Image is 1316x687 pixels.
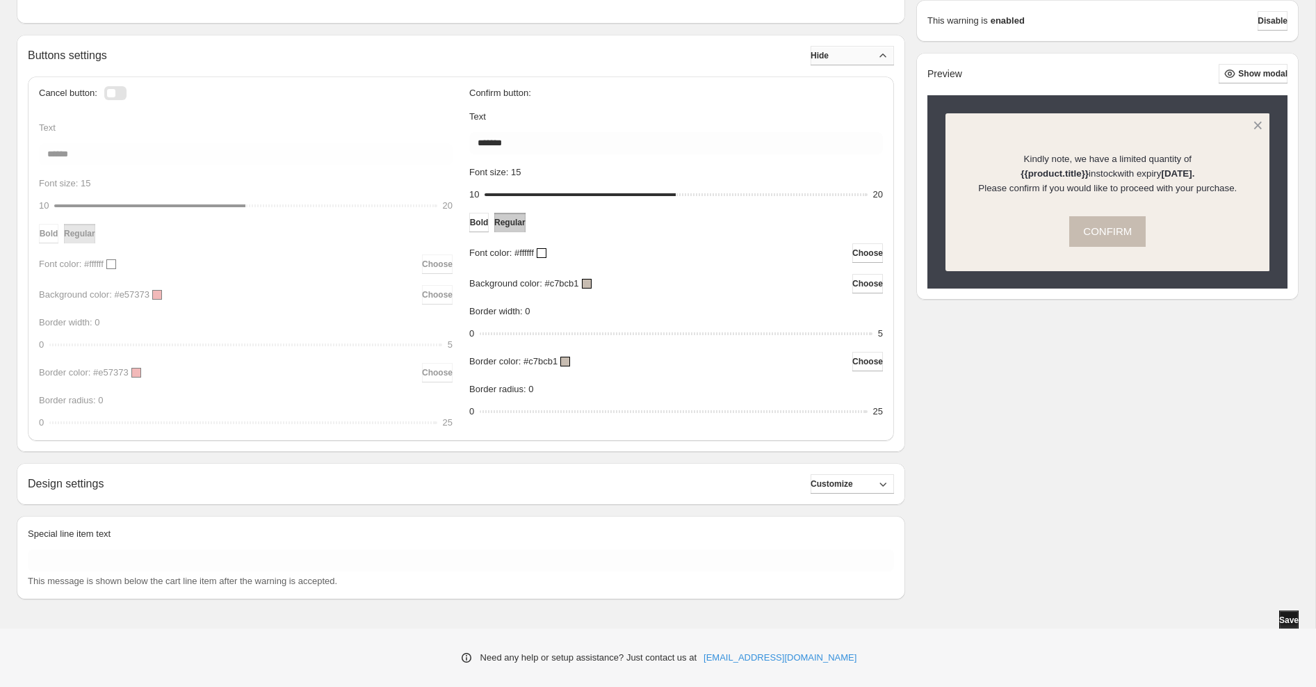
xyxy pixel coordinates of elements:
button: Disable [1258,11,1287,31]
span: Show modal [1238,68,1287,79]
span: Regular [494,217,526,228]
strong: [DATE]. [1161,168,1194,179]
button: Save [1279,611,1299,630]
span: stock [1096,168,1117,179]
span: Border radius: 0 [469,384,534,394]
span: Customize [811,478,853,490]
p: Font color: #ffffff [469,246,534,260]
span: Special line item text [28,528,111,539]
span: Save [1279,615,1299,626]
div: 5 [878,327,883,341]
p: This warning is [927,14,988,28]
h3: Confirm button: [469,88,883,99]
button: Choose [852,352,883,371]
p: Border color: #c7bcb1 [469,355,558,369]
strong: enabled [991,14,1025,28]
h2: Design settings [28,477,104,490]
strong: {{product.title}} [1021,168,1089,179]
span: with expiry [1118,168,1195,179]
span: Choose [852,356,883,367]
button: Regular [494,213,526,232]
span: Bold [470,217,489,228]
span: Text [469,111,486,122]
span: Font size: 15 [469,167,521,177]
h2: Preview [927,68,962,80]
span: Please confirm if you would like to proceed with your purchase. [978,183,1237,193]
span: Kindly note, we have a limited quantity of [1024,154,1192,164]
button: Show modal [1219,64,1287,83]
button: Customize [811,474,894,494]
span: Border width: 0 [469,306,530,316]
span: 10 [469,189,479,200]
body: To enrich screen reader interactions, please activate Accessibility in Grammarly extension settings [6,11,859,47]
span: 0 [469,328,474,339]
span: in [978,154,1237,193]
h3: Cancel button: [39,88,97,99]
span: Disable [1258,15,1287,26]
button: Hide [811,46,894,65]
button: Bold [469,213,489,232]
div: 20 [873,188,883,202]
button: CONFIRM [1069,216,1146,247]
h2: Buttons settings [28,49,107,62]
p: Background color: #c7bcb1 [469,277,579,291]
span: This message is shown below the cart line item after the warning is accepted. [28,576,337,586]
span: Choose [852,248,883,259]
a: [EMAIL_ADDRESS][DOMAIN_NAME] [704,651,856,665]
span: Choose [852,278,883,289]
span: Hide [811,50,829,61]
div: 25 [873,405,883,419]
span: 0 [469,406,474,417]
button: Choose [852,243,883,263]
button: Choose [852,274,883,293]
